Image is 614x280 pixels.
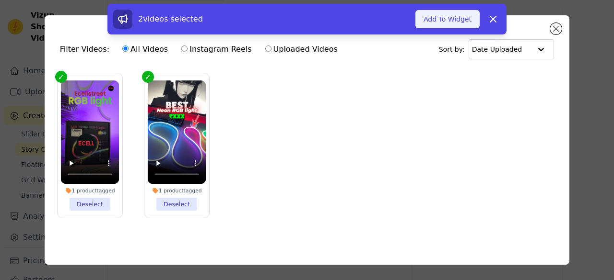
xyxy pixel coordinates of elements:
[181,43,252,56] label: Instagram Reels
[138,14,203,23] span: 2 videos selected
[148,187,206,194] div: 1 product tagged
[415,10,480,28] button: Add To Widget
[60,38,343,60] div: Filter Videos:
[439,39,555,59] div: Sort by:
[265,43,338,56] label: Uploaded Videos
[61,187,119,194] div: 1 product tagged
[122,43,168,56] label: All Videos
